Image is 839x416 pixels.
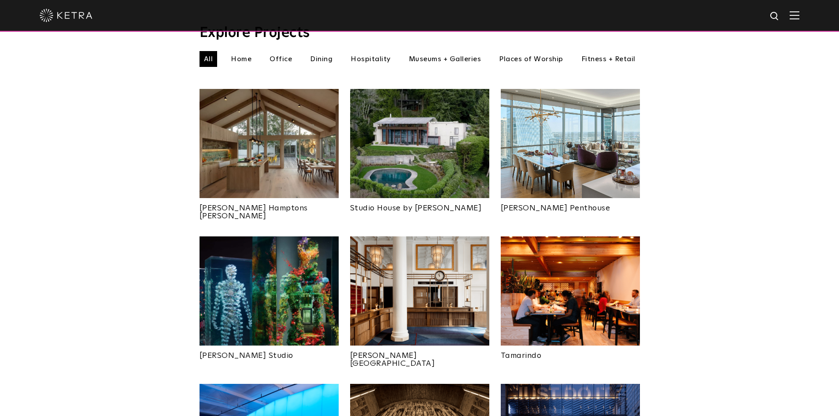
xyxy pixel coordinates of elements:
[501,346,640,360] a: Tamarindo
[577,51,640,67] li: Fitness + Retail
[226,51,256,67] li: Home
[200,198,339,220] a: [PERSON_NAME] Hamptons [PERSON_NAME]
[200,51,218,67] li: All
[350,346,489,368] a: [PERSON_NAME][GEOGRAPHIC_DATA]
[200,236,339,346] img: Dustin_Yellin_Ketra_Web-03-1
[306,51,337,67] li: Dining
[790,11,799,19] img: Hamburger%20Nav.svg
[265,51,296,67] li: Office
[200,346,339,360] a: [PERSON_NAME] Studio
[501,198,640,212] a: [PERSON_NAME] Penthouse
[346,51,395,67] li: Hospitality
[404,51,486,67] li: Museums + Galleries
[350,198,489,212] a: Studio House by [PERSON_NAME]
[200,26,640,40] h3: Explore Projects
[40,9,92,22] img: ketra-logo-2019-white
[769,11,780,22] img: search icon
[501,236,640,346] img: New-Project-Page-hero-(3x)_0002_TamarindoRestaurant-0001-LizKuball-HighRes
[350,89,489,198] img: An aerial view of Olson Kundig's Studio House in Seattle
[200,89,339,198] img: Project_Landing_Thumbnail-2021
[495,51,568,67] li: Places of Worship
[501,89,640,198] img: Project_Landing_Thumbnail-2022smaller
[350,236,489,346] img: New-Project-Page-hero-(3x)_0027_0010_RiggsHotel_01_20_20_LARGE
